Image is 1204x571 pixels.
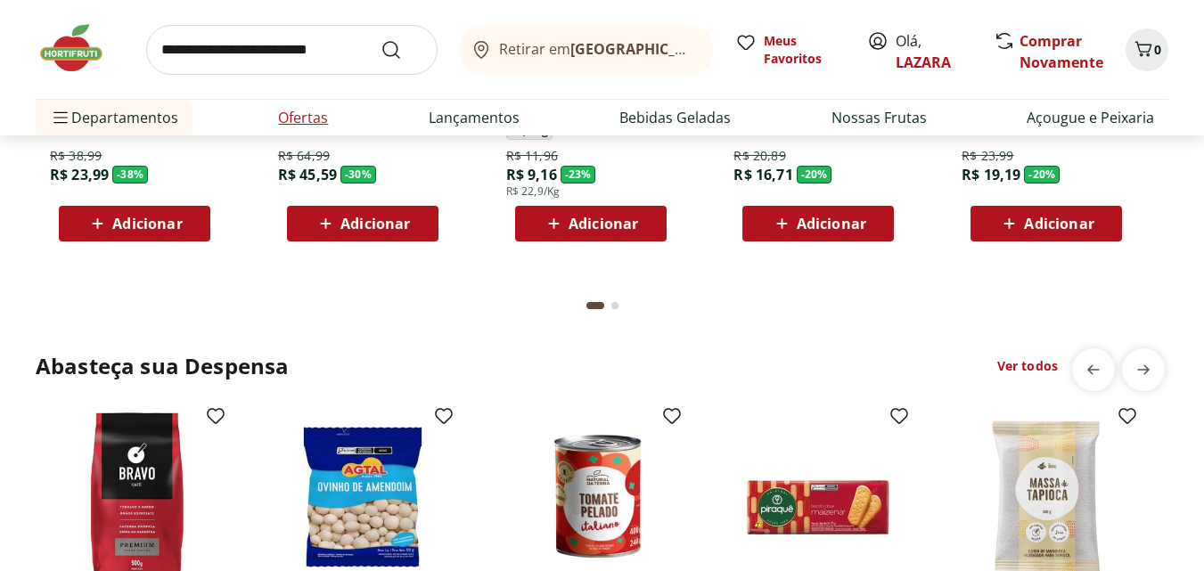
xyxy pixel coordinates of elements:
span: Adicionar [569,216,638,231]
a: Açougue e Peixaria [1027,107,1154,128]
span: R$ 19,19 [962,165,1020,184]
span: R$ 45,59 [278,165,337,184]
span: Retirar em [499,41,696,57]
span: R$ 11,96 [506,147,558,165]
button: Current page from fs-carousel [583,284,608,327]
button: Menu [50,96,71,139]
span: R$ 16,71 [733,165,792,184]
span: Adicionar [797,216,866,231]
a: Bebidas Geladas [619,107,731,128]
span: Departamentos [50,96,178,139]
span: Adicionar [340,216,410,231]
span: R$ 64,99 [278,147,330,165]
a: Ofertas [278,107,328,128]
span: - 23 % [561,166,596,184]
span: R$ 23,99 [50,165,109,184]
span: R$ 22,9/Kg [506,184,561,199]
span: - 20 % [1024,166,1060,184]
span: R$ 38,99 [50,147,102,165]
a: Comprar Novamente [1020,31,1103,72]
a: Ver todos [997,357,1058,375]
a: LAZARA [896,53,951,72]
button: previous [1072,348,1115,391]
span: R$ 9,16 [506,165,557,184]
button: Adicionar [971,206,1122,241]
span: - 30 % [340,166,376,184]
a: Meus Favoritos [735,32,846,68]
button: Adicionar [742,206,894,241]
span: R$ 20,89 [733,147,785,165]
button: Submit Search [381,39,423,61]
span: - 20 % [797,166,832,184]
b: [GEOGRAPHIC_DATA]/[GEOGRAPHIC_DATA] [570,39,871,59]
h2: Abasteça sua Despensa [36,352,289,380]
input: search [146,25,438,75]
span: Adicionar [1024,216,1093,231]
button: Retirar em[GEOGRAPHIC_DATA]/[GEOGRAPHIC_DATA] [459,25,714,75]
button: Go to page 2 from fs-carousel [608,284,622,327]
span: Olá, [896,30,975,73]
span: Adicionar [112,216,182,231]
span: R$ 23,99 [962,147,1013,165]
a: Nossas Frutas [831,107,927,128]
button: Adicionar [515,206,667,241]
button: Adicionar [287,206,438,241]
button: next [1122,348,1165,391]
span: Meus Favoritos [764,32,846,68]
img: Hortifruti [36,21,125,75]
span: 0 [1154,41,1161,58]
a: Lançamentos [429,107,520,128]
button: Carrinho [1126,29,1168,71]
span: - 38 % [112,166,148,184]
button: Adicionar [59,206,210,241]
